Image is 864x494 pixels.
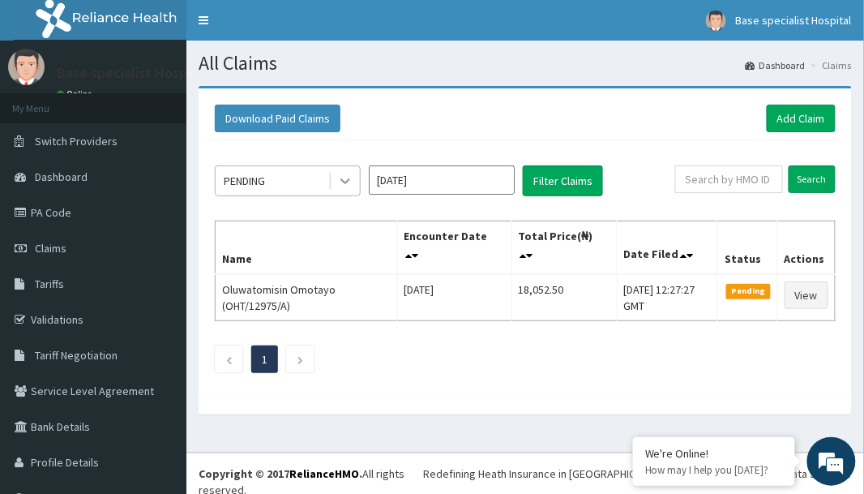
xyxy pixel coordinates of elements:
[57,88,96,100] a: Online
[718,221,778,275] th: Status
[523,165,603,196] button: Filter Claims
[511,274,617,321] td: 18,052.50
[617,274,718,321] td: [DATE] 12:27:27 GMT
[35,170,88,184] span: Dashboard
[736,13,852,28] span: Base specialist Hospital
[746,58,806,72] a: Dashboard
[369,165,515,195] input: Select Month and Year
[35,134,118,148] span: Switch Providers
[777,221,835,275] th: Actions
[789,165,836,193] input: Search
[289,466,359,481] a: RelianceHMO
[645,446,783,461] div: We're Online!
[199,466,362,481] strong: Copyright © 2017 .
[216,274,398,321] td: Oluwatomisin Omotayo (OHT/12975/A)
[807,58,852,72] li: Claims
[617,221,718,275] th: Date Filed
[215,105,340,132] button: Download Paid Claims
[645,463,783,477] p: How may I help you today?
[224,173,265,189] div: PENDING
[726,284,771,299] span: Pending
[35,241,66,256] span: Claims
[35,277,64,291] span: Tariffs
[262,352,267,367] a: Page 1 is your current page
[785,281,828,309] a: View
[767,105,836,132] a: Add Claim
[8,49,45,85] img: User Image
[397,221,511,275] th: Encounter Date
[297,352,304,367] a: Next page
[675,165,783,193] input: Search by HMO ID
[397,274,511,321] td: [DATE]
[35,348,118,363] span: Tariff Negotiation
[706,11,726,31] img: User Image
[57,66,208,80] p: Base specialist Hospital
[511,221,617,275] th: Total Price(₦)
[199,53,852,74] h1: All Claims
[216,221,398,275] th: Name
[225,352,233,367] a: Previous page
[423,466,852,482] div: Redefining Heath Insurance in [GEOGRAPHIC_DATA] using Telemedicine and Data Science!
